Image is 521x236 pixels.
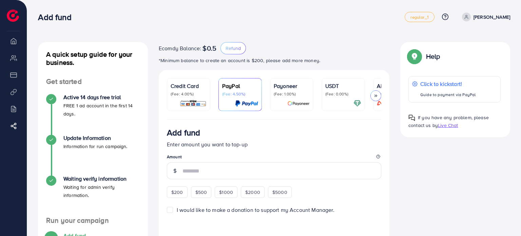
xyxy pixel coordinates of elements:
p: (Fee: 1.00%) [274,91,310,97]
li: Update Information [38,135,148,176]
img: card [353,99,361,107]
h3: Add fund [38,12,77,22]
p: (Fee: 4.50%) [222,91,258,97]
a: [PERSON_NAME] [459,13,510,21]
p: USDT [325,82,361,90]
legend: Amount [167,154,381,162]
p: FREE 1 ad account in the first 14 days. [63,102,140,118]
span: I would like to make a donation to support my Account Manager. [177,206,334,214]
span: Live Chat [438,122,458,129]
span: regular_1 [410,15,428,19]
span: If you have any problem, please contact us by [408,114,489,129]
h4: Run your campaign [38,216,148,225]
li: Waiting verify information [38,176,148,216]
img: card [375,99,413,107]
img: Popup guide [408,114,415,121]
p: Guide to payment via PayPal [420,91,476,99]
span: $500 [195,189,207,196]
p: Information for run campaign. [63,142,128,150]
img: card [180,99,207,107]
p: Airwallex [377,82,413,90]
img: card [287,99,310,107]
h4: A quick setup guide for your business. [38,50,148,67]
p: *Minimum balance to create an account is $200, please add more money. [159,56,389,65]
img: card [235,99,258,107]
p: Enter amount you want to top-up [167,140,381,148]
p: Credit Card [171,82,207,90]
span: $0.5 [202,44,216,52]
span: $200 [171,189,183,196]
a: regular_1 [405,12,434,22]
p: Help [426,52,440,60]
span: $1000 [219,189,233,196]
p: (Fee: 0.00%) [325,91,361,97]
span: Ecomdy Balance: [159,44,201,52]
span: $5000 [272,189,287,196]
h4: Waiting verify information [63,176,140,182]
p: Click to kickstart! [420,80,476,88]
h4: Update Information [63,135,128,141]
img: logo [7,10,19,22]
h3: Add fund [167,128,200,138]
li: Active 14 days free trial [38,94,148,135]
img: Popup guide [408,50,421,62]
p: PayPal [222,82,258,90]
h4: Get started [38,77,148,86]
p: Payoneer [274,82,310,90]
p: [PERSON_NAME] [474,13,510,21]
span: $2000 [245,189,260,196]
p: Waiting for admin verify information. [63,183,140,199]
p: (Fee: 4.00%) [171,91,207,97]
span: Refund [226,45,241,52]
h4: Active 14 days free trial [63,94,140,101]
button: Refund [220,42,246,54]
